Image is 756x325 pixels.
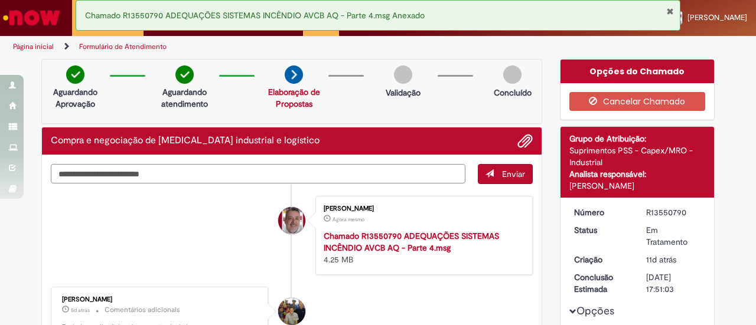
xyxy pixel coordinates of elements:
span: [PERSON_NAME] [687,12,747,22]
dt: Conclusão Estimada [565,271,638,295]
div: Alexandre Soares Da Rocha [278,207,305,234]
div: [PERSON_NAME] [569,180,706,192]
button: Fechar Notificação [666,6,674,16]
img: arrow-next.png [285,65,303,84]
span: Chamado R13550790 ADEQUAÇÕES SISTEMAS INCÊNDIO AVCB AQ - Parte 4.msg Anexado [85,10,425,21]
img: ServiceNow [1,6,62,29]
div: Suprimentos PSS - Capex/MRO - Industrial [569,145,706,168]
dt: Número [565,206,638,218]
button: Cancelar Chamado [569,92,706,111]
dt: Criação [565,254,638,265]
a: Formulário de Atendimento [79,42,167,51]
div: [DATE] 17:51:03 [646,271,701,295]
textarea: Digite sua mensagem aqui... [51,164,465,183]
span: Enviar [502,169,525,179]
img: img-circle-grey.png [503,65,522,84]
time: 24/09/2025 22:06:14 [71,307,90,314]
p: Concluído [494,87,532,99]
a: Página inicial [13,42,54,51]
time: 29/09/2025 19:17:06 [333,216,364,223]
div: Grupo de Atribuição: [569,133,706,145]
p: Aguardando atendimento [156,86,213,110]
div: Opções do Chamado [561,60,715,83]
p: Aguardando Aprovação [47,86,104,110]
img: check-circle-green.png [66,65,84,84]
div: 4.25 MB [324,230,520,265]
time: 19/09/2025 13:50:59 [646,254,676,265]
span: Agora mesmo [333,216,364,223]
small: Comentários adicionais [105,305,180,315]
div: Analista responsável: [569,168,706,180]
span: 5d atrás [71,307,90,314]
button: Enviar [478,164,533,184]
a: Chamado R13550790 ADEQUAÇÕES SISTEMAS INCÊNDIO AVCB AQ - Parte 4.msg [324,231,499,253]
div: [PERSON_NAME] [62,296,259,303]
dt: Status [565,224,638,236]
a: Elaboração de Propostas [268,87,320,109]
button: Adicionar anexos [517,133,533,149]
div: Em Tratamento [646,224,701,248]
p: Validação [386,87,421,99]
div: [PERSON_NAME] [324,205,520,212]
ul: Trilhas de página [9,36,495,58]
img: check-circle-green.png [175,65,194,84]
div: Lucas Xavier De Oliveira [278,298,305,325]
span: 11d atrás [646,254,676,265]
div: 19/09/2025 13:50:59 [646,254,701,265]
img: img-circle-grey.png [394,65,412,84]
h2: Compra e negociação de Capex industrial e logístico Histórico de tíquete [51,136,320,146]
div: R13550790 [646,206,701,218]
